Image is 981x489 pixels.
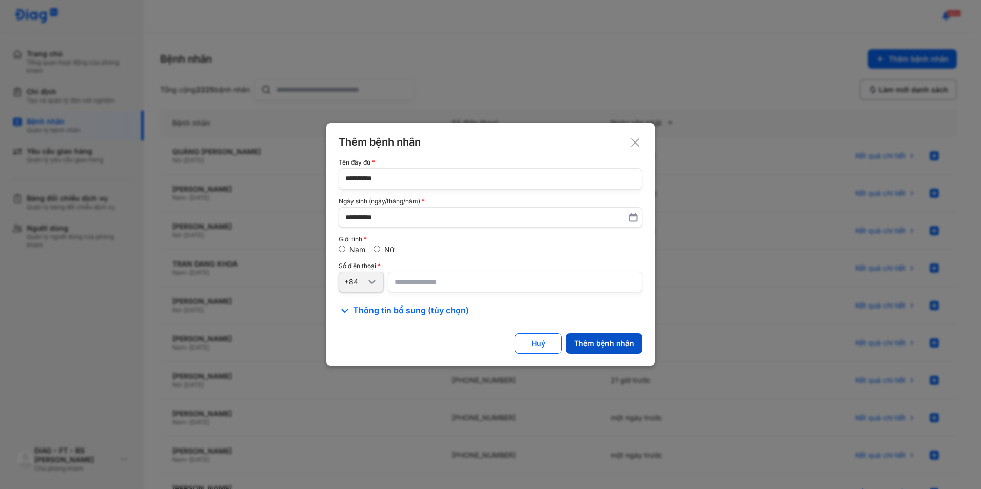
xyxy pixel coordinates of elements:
[339,262,642,270] div: Số điện thoại
[339,135,642,149] div: Thêm bệnh nhân
[339,159,642,166] div: Tên đầy đủ
[339,236,642,243] div: Giới tính
[349,245,365,254] label: Nam
[353,304,469,317] span: Thông tin bổ sung (tùy chọn)
[574,339,634,348] div: Thêm bệnh nhân
[344,277,366,287] div: +84
[384,245,395,254] label: Nữ
[339,198,642,205] div: Ngày sinh (ngày/tháng/năm)
[515,333,562,354] button: Huỷ
[566,333,642,354] button: Thêm bệnh nhân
